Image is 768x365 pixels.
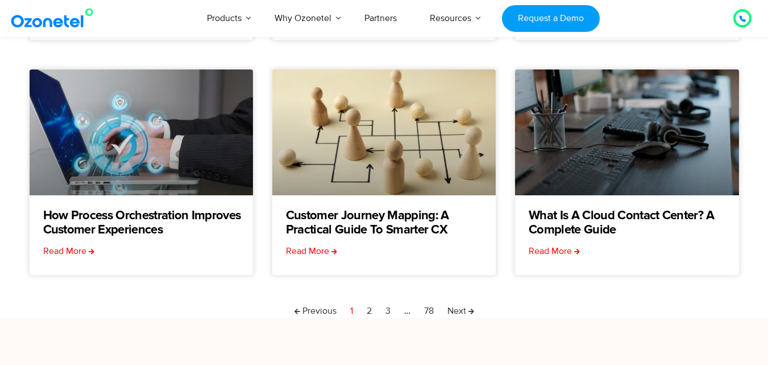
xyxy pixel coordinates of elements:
[529,244,580,258] a: Read more about What is a Cloud Contact Center? A Complete Guide
[350,305,353,317] span: 1
[294,305,337,317] span: Previous
[367,304,372,318] a: 2
[529,209,738,237] a: What is a Cloud Contact Center? A Complete Guide
[286,209,496,237] a: Customer Journey Mapping: A Practical Guide to Smarter CX
[424,304,434,318] a: 78
[385,304,391,318] a: 3
[286,244,337,258] a: Read more about Customer Journey Mapping: A Practical Guide to Smarter CX
[29,304,740,318] nav: Pagination
[43,244,94,258] a: Read more about How Process Orchestration Improves Customer Experiences
[447,304,474,318] a: Next
[404,305,410,317] span: …
[502,5,599,32] a: Request a Demo
[43,209,253,237] a: How Process Orchestration Improves Customer Experiences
